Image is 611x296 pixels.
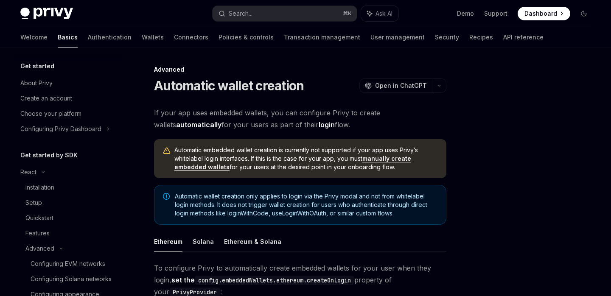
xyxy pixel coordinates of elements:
[174,146,438,171] span: Automatic embedded wallet creation is currently not supported if your app uses Privy’s whitelabel...
[224,232,281,251] button: Ethereum & Solana
[14,106,122,121] a: Choose your platform
[361,6,398,21] button: Ask AI
[58,27,78,47] a: Basics
[376,9,392,18] span: Ask AI
[31,259,105,269] div: Configuring EVM networks
[20,109,81,119] div: Choose your platform
[195,276,354,285] code: config.embeddedWallets.ethereum.createOnLogin
[577,7,591,20] button: Toggle dark mode
[174,27,208,47] a: Connectors
[20,61,54,71] h5: Get started
[193,232,214,251] button: Solana
[88,27,132,47] a: Authentication
[154,78,304,93] h1: Automatic wallet creation
[154,65,446,74] div: Advanced
[171,276,354,284] strong: set the
[25,182,54,193] div: Installation
[154,232,182,251] button: Ethereum
[469,27,493,47] a: Recipes
[457,9,474,18] a: Demo
[359,78,432,93] button: Open in ChatGPT
[163,193,170,200] svg: Note
[142,27,164,47] a: Wallets
[524,9,557,18] span: Dashboard
[25,198,42,208] div: Setup
[375,81,427,90] span: Open in ChatGPT
[503,27,544,47] a: API reference
[14,91,122,106] a: Create an account
[518,7,570,20] a: Dashboard
[14,226,122,241] a: Features
[14,180,122,195] a: Installation
[175,192,437,218] span: Automatic wallet creation only applies to login via the Privy modal and not from whitelabel login...
[20,150,78,160] h5: Get started by SDK
[484,9,507,18] a: Support
[25,213,53,223] div: Quickstart
[319,120,335,129] strong: login
[14,256,122,271] a: Configuring EVM networks
[31,274,112,284] div: Configuring Solana networks
[20,27,48,47] a: Welcome
[25,228,50,238] div: Features
[25,243,54,254] div: Advanced
[14,195,122,210] a: Setup
[229,8,252,19] div: Search...
[14,75,122,91] a: About Privy
[213,6,356,21] button: Search...⌘K
[343,10,352,17] span: ⌘ K
[370,27,425,47] a: User management
[14,210,122,226] a: Quickstart
[176,120,221,129] strong: automatically
[14,271,122,287] a: Configuring Solana networks
[284,27,360,47] a: Transaction management
[20,93,72,103] div: Create an account
[163,147,171,155] svg: Warning
[20,124,101,134] div: Configuring Privy Dashboard
[219,27,274,47] a: Policies & controls
[20,167,36,177] div: React
[435,27,459,47] a: Security
[20,78,53,88] div: About Privy
[20,8,73,20] img: dark logo
[154,107,446,131] span: If your app uses embedded wallets, you can configure Privy to create wallets for your users as pa...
